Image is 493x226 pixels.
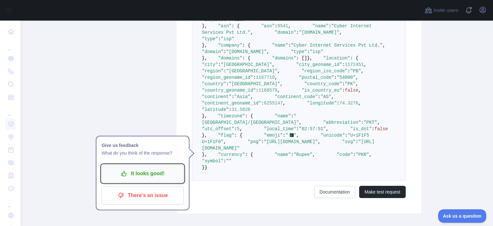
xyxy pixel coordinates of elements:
span: "[DOMAIN_NAME]" [299,30,339,35]
span: , [267,49,269,54]
span: "Rupee" [294,152,313,157]
span: , [272,62,274,67]
span: : [234,126,237,131]
span: "region" [202,68,223,74]
span: : { [242,56,250,61]
span: "is_country_eu" [302,88,342,93]
span: 1172451 [345,62,364,67]
span: "AS" [321,94,332,99]
span: : [256,88,258,93]
span: , [277,88,280,93]
span: "Asia" [234,94,250,99]
span: : [] [296,56,307,61]
span: "02:57:51" [299,126,326,131]
span: : [372,126,374,131]
span: , [356,81,358,86]
span: "type" [202,36,218,41]
span: : [307,49,310,54]
span: "symbol" [202,158,223,164]
span: , [296,133,299,138]
span: "timezone" [218,113,245,119]
span: : [334,75,337,80]
span: , [369,152,372,157]
span: : { [245,152,253,157]
span: "country" [202,81,226,86]
span: , [288,23,291,29]
span: "location" [323,56,350,61]
span: : [329,23,331,29]
span: 31.5826 [231,107,250,112]
span: , [340,30,342,35]
span: : [261,139,264,144]
span: }, [202,133,207,138]
span: "PB" [350,68,361,74]
span: "isp" [221,36,234,41]
span: "is_abuse" [202,17,229,22]
span: "flag" [218,133,234,138]
span: : [345,133,348,138]
span: , [364,62,366,67]
span: "[GEOGRAPHIC_DATA]" [221,62,272,67]
span: "code" [337,152,353,157]
span: "PK" [345,81,356,86]
span: : [229,17,231,22]
h1: Give us feedback [101,141,184,149]
span: : [296,30,299,35]
span: "currency" [218,152,245,157]
p: It looks good! [106,168,179,179]
span: : [229,107,231,112]
span: "[URL][DOMAIN_NAME]" [202,139,375,151]
span: : [223,49,226,54]
span: "country_code" [304,81,342,86]
span: 5 [237,126,239,131]
span: , [250,30,253,35]
div: ... [5,39,15,51]
span: "region_iso_code" [302,68,348,74]
span: "Cyber Internet Services Pvt Ltd." [291,43,383,48]
span: : { [234,133,242,138]
span: , [326,126,329,131]
p: There's an issue [106,190,179,201]
button: There's an issue [101,186,184,204]
span: "domain" [202,49,223,54]
span: "local_time" [264,126,296,131]
span: "city_geoname_id" [296,62,342,67]
span: , [299,120,301,125]
span: "[GEOGRAPHIC_DATA]" [229,81,280,86]
span: "[GEOGRAPHIC_DATA]" [226,68,278,74]
span: "abbreviation" [323,120,361,125]
span: false [345,88,358,93]
span: false [231,17,245,22]
span: "continent" [202,94,231,99]
span: "png" [248,139,261,144]
span: "U+1F1F5 U+1F1F0" [202,133,372,144]
span: "asn" [261,23,275,29]
span: : { [231,23,239,29]
span: , [331,94,334,99]
span: : [283,133,285,138]
span: "" [226,158,232,164]
p: What do you think of the response? [101,149,184,157]
span: "svg" [342,139,356,144]
span: Invite users [434,7,458,14]
span: "unicode" [321,133,345,138]
span: : [231,94,234,99]
span: : [356,139,358,144]
span: : [353,152,356,157]
button: Make test request [359,186,406,198]
span: }, [202,113,207,119]
span: "continent_code" [275,94,318,99]
span: }, [202,56,207,61]
span: : [291,152,293,157]
span: "type" [291,49,307,54]
span: "54000" [337,75,356,80]
span: : [342,62,345,67]
span: "domains" [218,56,242,61]
span: "longitude" [307,101,337,106]
span: : [261,101,264,106]
span: "PKR" [356,152,369,157]
span: "name" [275,152,291,157]
span: : [342,88,345,93]
span: "emoji" [264,133,283,138]
span: : [253,75,256,80]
